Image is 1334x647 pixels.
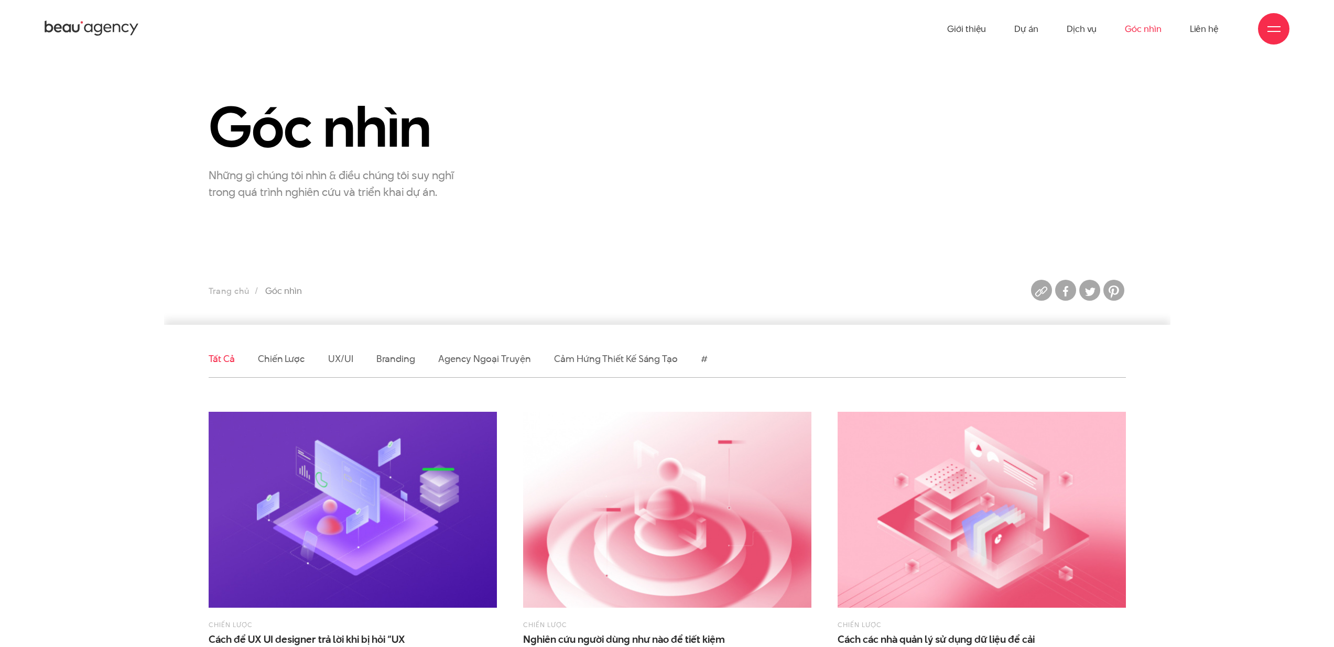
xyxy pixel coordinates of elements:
h1: Góc nhìn [209,97,497,157]
a: Chiến lược [258,352,305,365]
a: Agency ngoại truyện [438,352,531,365]
a: Chiến lược [838,620,882,629]
a: Cảm hứng thiết kế sáng tạo [554,352,678,365]
a: Chiến lược [209,620,253,629]
p: Những gì chúng tôi nhìn & điều chúng tôi suy nghĩ trong quá trình nghiên cứu và triển khai dự án. [209,167,471,200]
a: UX/UI [328,352,353,365]
a: Chiến lược [523,620,567,629]
a: # [701,352,708,365]
img: Cách trả lời khi bị hỏi “UX Research để làm gì?” [209,412,497,608]
img: Nghiên cứu người dùng như nào để tiết kiệm mà hiệu quả [523,412,811,608]
a: Branding [376,352,415,365]
a: Trang chủ [209,285,250,297]
a: Tất cả [209,352,235,365]
img: Cách các nhà quản lý sử dụng dữ liệu để cải thiện hoạt động doanh nghiệp [838,412,1126,608]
